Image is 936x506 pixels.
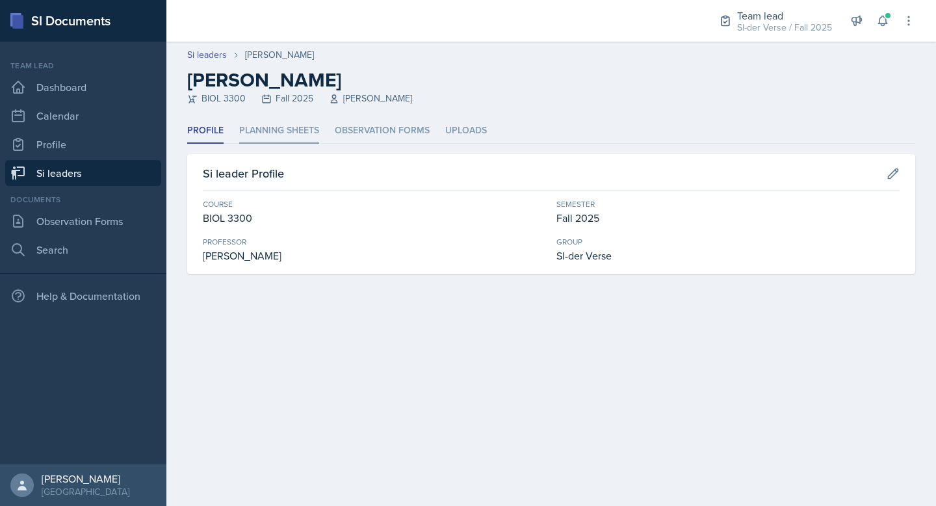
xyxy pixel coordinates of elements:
div: Fall 2025 [556,210,900,226]
a: Observation Forms [5,208,161,234]
div: [PERSON_NAME] [42,472,129,485]
div: Course [203,198,546,210]
div: Semester [556,198,900,210]
div: Team lead [737,8,832,23]
div: Group [556,236,900,248]
a: Si leaders [5,160,161,186]
li: Observation Forms [335,118,430,144]
div: [GEOGRAPHIC_DATA] [42,485,129,498]
li: Planning Sheets [239,118,319,144]
h2: [PERSON_NAME] [187,68,915,92]
div: BIOL 3300 Fall 2025 [PERSON_NAME] [187,92,915,105]
div: Help & Documentation [5,283,161,309]
a: Dashboard [5,74,161,100]
a: Profile [5,131,161,157]
li: Uploads [445,118,487,144]
a: Search [5,237,161,263]
div: Documents [5,194,161,206]
div: SI-der Verse [556,248,900,263]
h3: Si leader Profile [203,165,284,182]
a: Si leaders [187,48,227,62]
li: Profile [187,118,224,144]
div: Team lead [5,60,161,72]
div: [PERSON_NAME] [245,48,314,62]
div: [PERSON_NAME] [203,248,546,263]
div: SI-der Verse / Fall 2025 [737,21,832,34]
div: BIOL 3300 [203,210,546,226]
div: Professor [203,236,546,248]
a: Calendar [5,103,161,129]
